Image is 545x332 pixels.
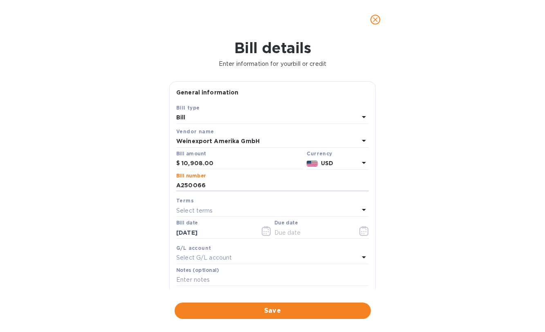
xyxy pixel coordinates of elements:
button: Save [175,303,371,319]
b: USD [321,160,333,166]
label: Notes (optional) [176,268,219,273]
b: General information [176,89,239,96]
h1: Bill details [7,39,538,56]
input: Select date [176,227,253,239]
label: Due date [274,221,298,226]
input: $ Enter bill amount [182,157,303,170]
b: Bill [176,114,186,121]
div: $ [176,157,182,170]
b: Terms [176,197,194,204]
input: Due date [274,227,352,239]
b: Bill type [176,105,200,111]
span: Save [181,306,364,316]
button: close [366,10,385,29]
input: Enter bill number [176,179,369,192]
b: Weinexport Amerika GmbH [176,138,260,144]
p: Select terms [176,206,213,215]
b: G/L account [176,245,211,251]
label: Bill amount [176,151,206,156]
b: Vendor name [176,128,214,135]
p: Enter information for your bill or credit [7,60,538,68]
p: Select G/L account [176,253,232,262]
label: Bill date [176,221,198,226]
input: Enter notes [176,274,369,286]
b: Currency [307,150,332,157]
img: USD [307,161,318,166]
label: Bill number [176,173,206,178]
